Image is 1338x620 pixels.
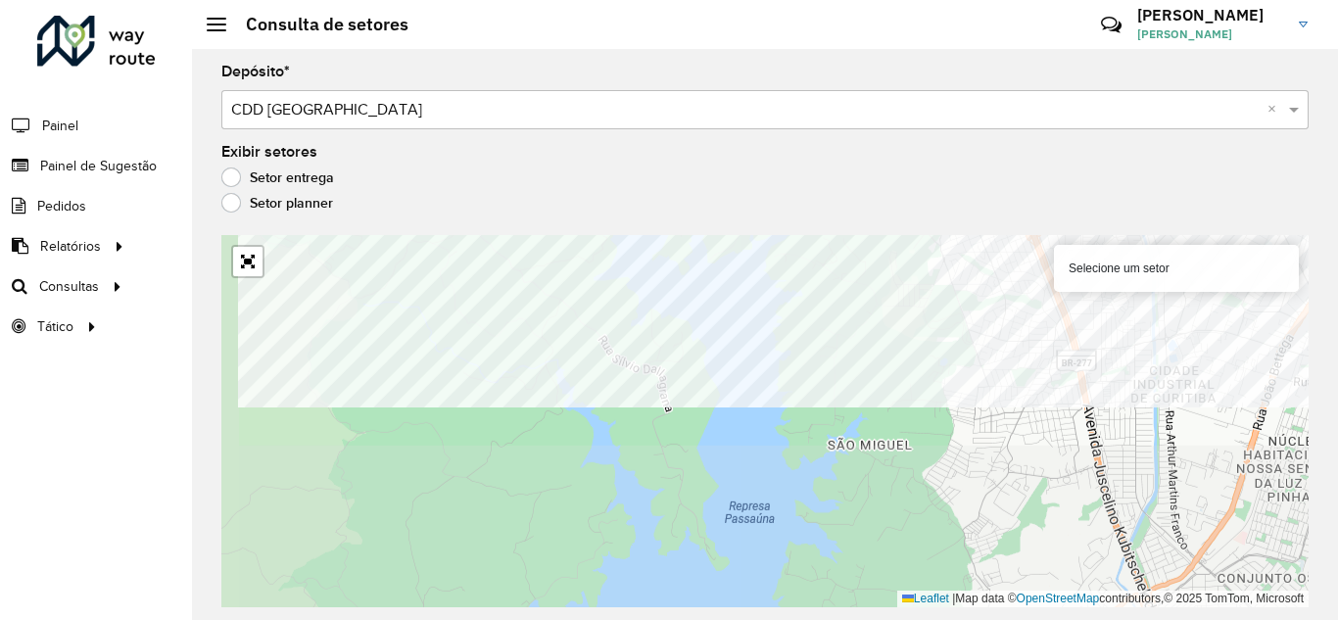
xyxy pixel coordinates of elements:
[37,316,73,337] span: Tático
[1267,98,1284,121] span: Clear all
[1137,25,1284,43] span: [PERSON_NAME]
[40,156,157,176] span: Painel de Sugestão
[1137,6,1284,24] h3: [PERSON_NAME]
[233,247,263,276] a: Abrir mapa em tela cheia
[952,592,955,605] span: |
[221,193,333,213] label: Setor planner
[221,60,290,83] label: Depósito
[42,116,78,136] span: Painel
[1017,592,1100,605] a: OpenStreetMap
[897,591,1309,607] div: Map data © contributors,© 2025 TomTom, Microsoft
[902,592,949,605] a: Leaflet
[221,140,317,164] label: Exibir setores
[1054,245,1299,292] div: Selecione um setor
[1090,4,1132,46] a: Contato Rápido
[37,196,86,216] span: Pedidos
[221,167,334,187] label: Setor entrega
[39,276,99,297] span: Consultas
[40,236,101,257] span: Relatórios
[226,14,408,35] h2: Consulta de setores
